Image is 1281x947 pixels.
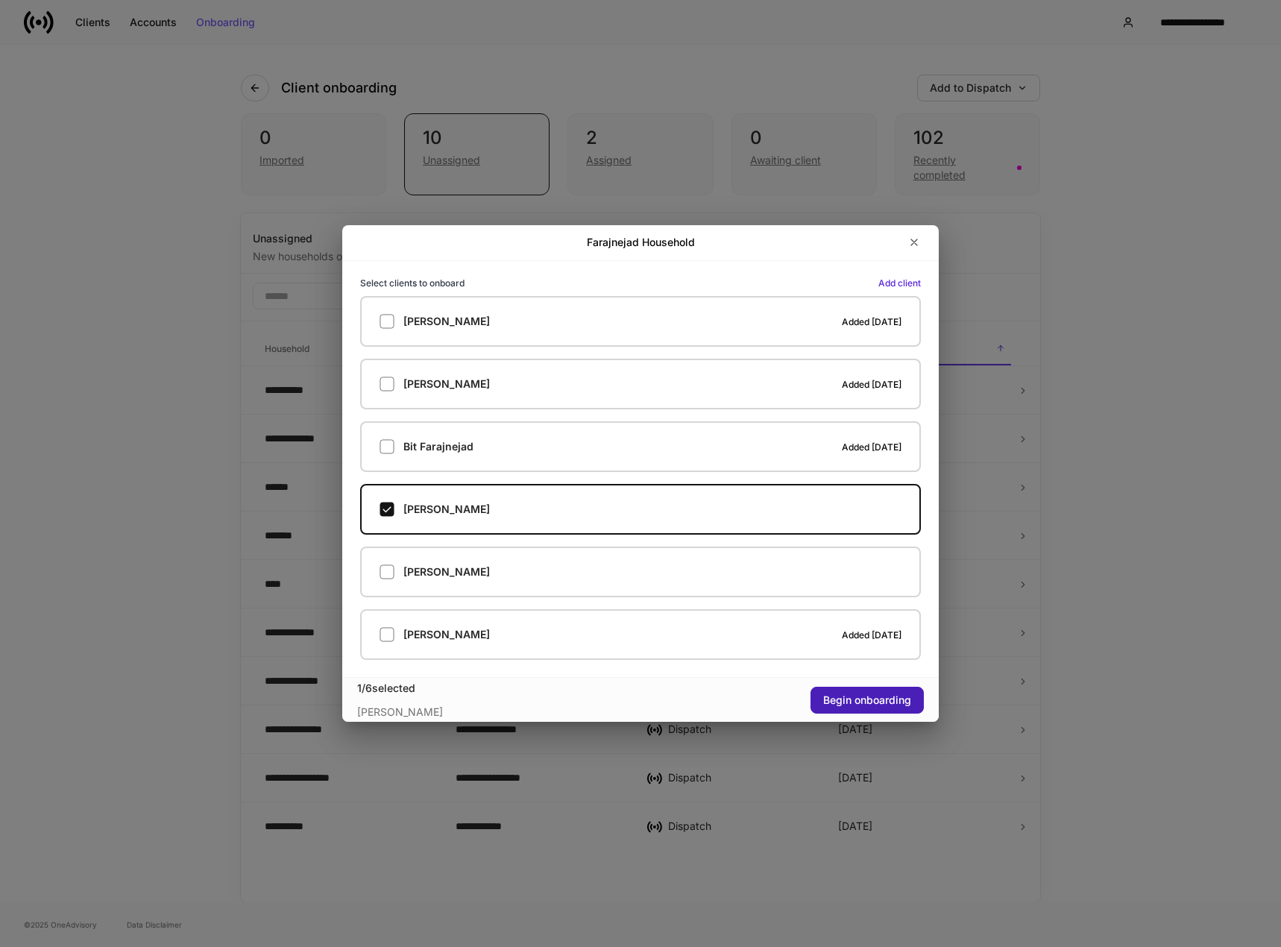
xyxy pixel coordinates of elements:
[360,276,465,290] h6: Select clients to onboard
[403,564,490,579] h5: [PERSON_NAME]
[403,377,490,391] h5: [PERSON_NAME]
[878,279,921,288] button: Add client
[360,296,921,347] label: [PERSON_NAME]Added [DATE]
[403,502,490,517] h5: [PERSON_NAME]
[842,628,901,642] h6: Added [DATE]
[360,609,921,660] label: [PERSON_NAME]Added [DATE]
[587,235,695,250] h2: Farajnejad Household
[360,484,921,535] label: [PERSON_NAME]
[360,547,921,597] label: [PERSON_NAME]
[842,440,901,454] h6: Added [DATE]
[357,696,640,720] div: [PERSON_NAME]
[357,681,640,696] div: 1 / 6 selected
[403,314,490,329] h5: [PERSON_NAME]
[823,695,911,705] div: Begin onboarding
[811,687,924,714] button: Begin onboarding
[360,421,921,472] label: Bit FarajnejadAdded [DATE]
[403,627,490,642] h5: [PERSON_NAME]
[360,359,921,409] label: [PERSON_NAME]Added [DATE]
[403,439,473,454] h5: Bit Farajnejad
[842,377,901,391] h6: Added [DATE]
[842,315,901,329] h6: Added [DATE]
